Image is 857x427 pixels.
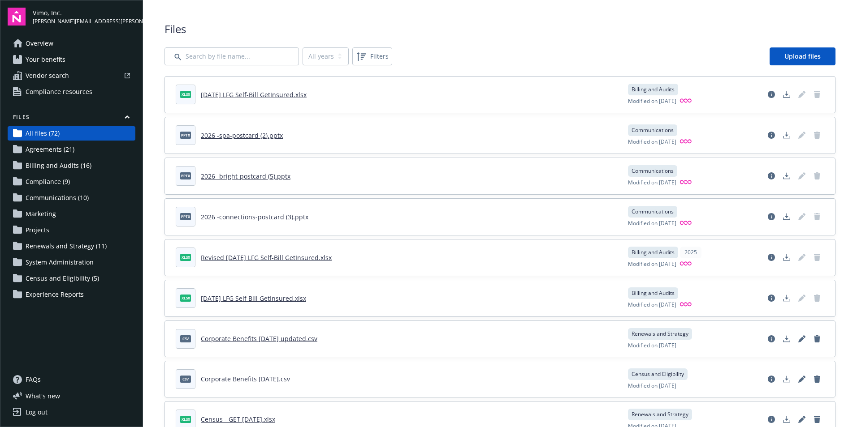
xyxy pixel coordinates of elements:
a: Upload files [770,47,835,65]
a: Marketing [8,207,135,221]
span: Modified on [DATE] [628,260,676,269]
button: Files [8,113,135,124]
a: Renewals and Strategy (11) [8,239,135,253]
span: xlsx [180,295,191,301]
a: Corporate Benefits [DATE].csv [201,375,290,383]
a: Projects [8,223,135,237]
span: xlsx [180,91,191,98]
span: Overview [26,36,53,51]
a: Revised [DATE] LFG Self-Bill GetInsured.xlsx [201,253,332,262]
span: Billing and Audits [632,289,675,297]
span: Modified on [DATE] [628,179,676,187]
a: Delete document [810,372,824,386]
span: All files (72) [26,126,60,141]
a: View file details [764,372,779,386]
span: pptx [180,213,191,220]
span: Census and Eligibility [632,370,684,378]
span: Modified on [DATE] [628,97,676,106]
span: Modified on [DATE] [628,138,676,146]
span: Filters [370,51,389,61]
a: Download document [779,372,794,386]
a: [DATE] LFG Self Bill GetInsured.xlsx [201,294,306,303]
span: csv [180,335,191,342]
span: Edit document [795,291,809,305]
a: View file details [764,87,779,102]
span: Vimo, Inc. [33,8,135,17]
a: Agreements (21) [8,142,135,157]
span: pptx [180,172,191,179]
a: Download document [779,412,794,427]
a: View file details [764,169,779,183]
a: Download document [779,169,794,183]
span: Edit document [795,169,809,183]
span: Edit document [795,87,809,102]
span: FAQs [26,372,41,387]
a: Delete document [810,332,824,346]
span: Renewals and Strategy (11) [26,239,107,253]
span: Modified on [DATE] [628,342,676,350]
a: FAQs [8,372,135,387]
a: Compliance (9) [8,175,135,189]
span: Communications (10) [26,191,89,205]
span: Edit document [795,250,809,265]
a: Compliance resources [8,85,135,99]
a: Corporate Benefits [DATE] updated.csv [201,334,317,343]
span: Billing and Audits [632,248,675,256]
span: What ' s new [26,391,60,401]
a: Delete document [810,209,824,224]
span: xlsx [180,416,191,423]
a: Census and Eligibility (5) [8,271,135,286]
button: What's new [8,391,74,401]
span: System Administration [26,255,94,269]
span: Modified on [DATE] [628,301,676,309]
span: Communications [632,167,674,175]
a: View file details [764,250,779,265]
span: Compliance (9) [26,175,70,189]
span: Delete document [810,87,824,102]
span: Experience Reports [26,287,84,302]
button: Vimo, Inc.[PERSON_NAME][EMAIL_ADDRESS][PERSON_NAME][DOMAIN_NAME] [33,8,135,26]
span: Delete document [810,250,824,265]
div: 2025 [680,247,701,258]
a: Census - GET [DATE].xlsx [201,415,275,423]
a: Download document [779,128,794,142]
img: navigator-logo.svg [8,8,26,26]
span: pptx [180,132,191,138]
span: Delete document [810,291,824,305]
span: Census and Eligibility (5) [26,271,99,286]
a: System Administration [8,255,135,269]
span: Edit document [795,128,809,142]
span: Projects [26,223,49,237]
span: csv [180,376,191,382]
div: Log out [26,405,48,419]
a: Download document [779,87,794,102]
a: Delete document [810,412,824,427]
a: All files (72) [8,126,135,141]
a: Download document [779,332,794,346]
a: Delete document [810,169,824,183]
span: Your benefits [26,52,65,67]
a: Experience Reports [8,287,135,302]
span: Filters [354,49,390,64]
span: Communications [632,126,674,134]
a: Edit document [795,412,809,427]
span: Delete document [810,128,824,142]
a: Edit document [795,372,809,386]
span: Files [164,21,835,37]
a: Billing and Audits (16) [8,158,135,173]
a: Download document [779,209,794,224]
a: Download document [779,291,794,305]
a: Communications (10) [8,191,135,205]
span: Renewals and Strategy [632,330,688,338]
button: Filters [352,47,392,65]
a: Overview [8,36,135,51]
span: Agreements (21) [26,142,74,157]
span: Marketing [26,207,56,221]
